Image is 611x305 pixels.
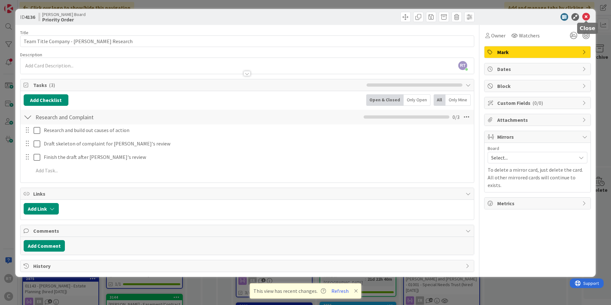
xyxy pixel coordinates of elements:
[44,153,469,161] p: Finish the draft after [PERSON_NAME]'s review
[497,199,579,207] span: Metrics
[20,52,42,58] span: Description
[20,30,28,35] label: Title
[33,81,363,89] span: Tasks
[497,82,579,90] span: Block
[24,240,65,252] button: Add Comment
[519,32,540,39] span: Watchers
[33,227,462,235] span: Comments
[33,190,462,198] span: Links
[434,94,445,106] div: All
[404,94,430,106] div: Only Open
[33,111,177,123] input: Add Checklist...
[25,14,35,20] b: 4136
[33,262,462,270] span: History
[580,25,595,31] h5: Close
[452,113,460,121] span: 0 / 3
[497,65,579,73] span: Dates
[42,12,86,17] span: [PERSON_NAME] Board
[20,13,35,21] span: ID
[13,1,29,9] span: Support
[488,146,499,151] span: Board
[49,82,55,88] span: ( 3 )
[488,166,587,189] p: To delete a mirror card, just delete the card. All other mirrored cards will continue to exists.
[24,203,59,215] button: Add Link
[253,287,326,295] span: This view has recent changes.
[44,127,469,134] p: Research and build out causes of action
[497,133,579,141] span: Mirrors
[497,99,579,107] span: Custom Fields
[458,61,467,70] span: RT
[366,94,404,106] div: Open & Closed
[532,100,543,106] span: ( 0/0 )
[491,32,506,39] span: Owner
[42,17,86,22] b: Priority Order
[445,94,471,106] div: Only Mine
[497,48,579,56] span: Mark
[497,116,579,124] span: Attachments
[491,153,573,162] span: Select...
[329,287,351,295] button: Refresh
[44,140,469,147] p: Draft skeleton of complaint for [PERSON_NAME]'s review
[20,35,474,47] input: type card name here...
[24,94,68,106] button: Add Checklist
